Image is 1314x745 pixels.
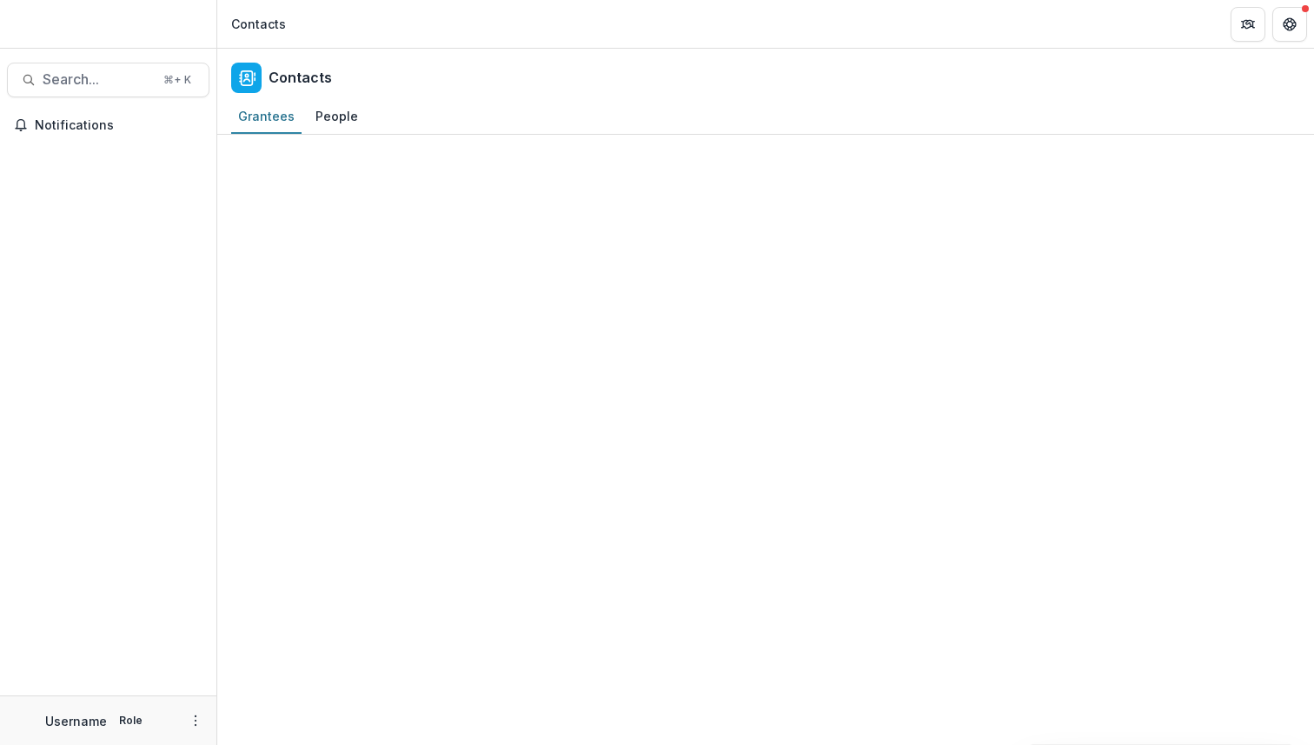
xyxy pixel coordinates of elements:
[7,63,209,97] button: Search...
[45,712,107,730] p: Username
[224,11,293,37] nav: breadcrumb
[231,103,302,129] div: Grantees
[160,70,195,90] div: ⌘ + K
[309,103,365,129] div: People
[1272,7,1307,42] button: Get Help
[7,111,209,139] button: Notifications
[309,100,365,134] a: People
[269,70,332,86] h2: Contacts
[231,100,302,134] a: Grantees
[35,118,202,133] span: Notifications
[185,710,206,731] button: More
[1231,7,1265,42] button: Partners
[231,15,286,33] div: Contacts
[43,71,153,88] span: Search...
[114,713,148,728] p: Role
